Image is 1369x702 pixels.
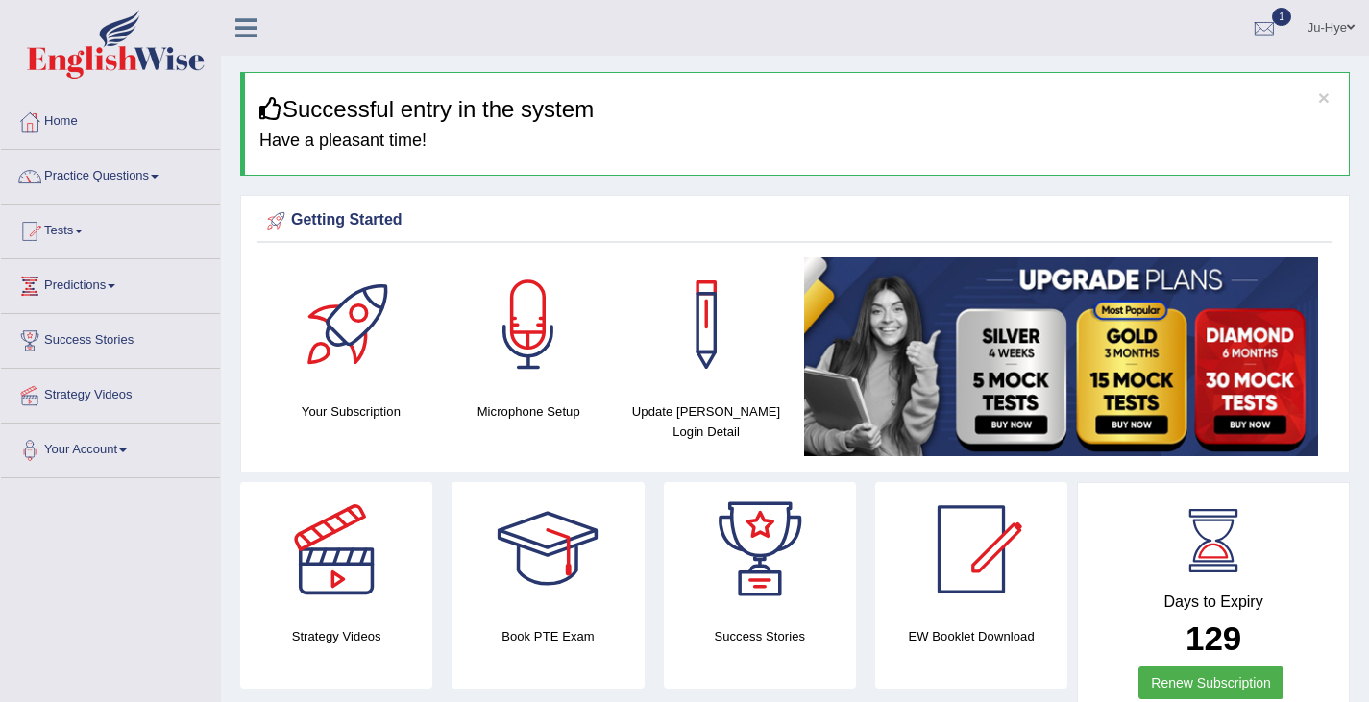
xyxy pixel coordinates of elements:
h4: Success Stories [664,626,856,646]
h4: Days to Expiry [1099,593,1328,611]
h4: Book PTE Exam [452,626,644,646]
span: 1 [1272,8,1291,26]
a: Strategy Videos [1,369,220,417]
h4: Your Subscription [272,401,430,422]
a: Tests [1,205,220,253]
div: Getting Started [262,206,1328,235]
h4: Update [PERSON_NAME] Login Detail [627,401,786,442]
img: small5.jpg [804,257,1318,456]
a: Practice Questions [1,150,220,198]
h4: Strategy Videos [240,626,432,646]
h4: Have a pleasant time! [259,132,1334,151]
b: 129 [1186,619,1241,657]
h3: Successful entry in the system [259,97,1334,122]
a: Predictions [1,259,220,307]
a: Your Account [1,424,220,472]
button: × [1318,87,1330,108]
a: Success Stories [1,314,220,362]
h4: Microphone Setup [450,401,608,422]
a: Home [1,95,220,143]
h4: EW Booklet Download [875,626,1067,646]
a: Renew Subscription [1138,666,1283,699]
